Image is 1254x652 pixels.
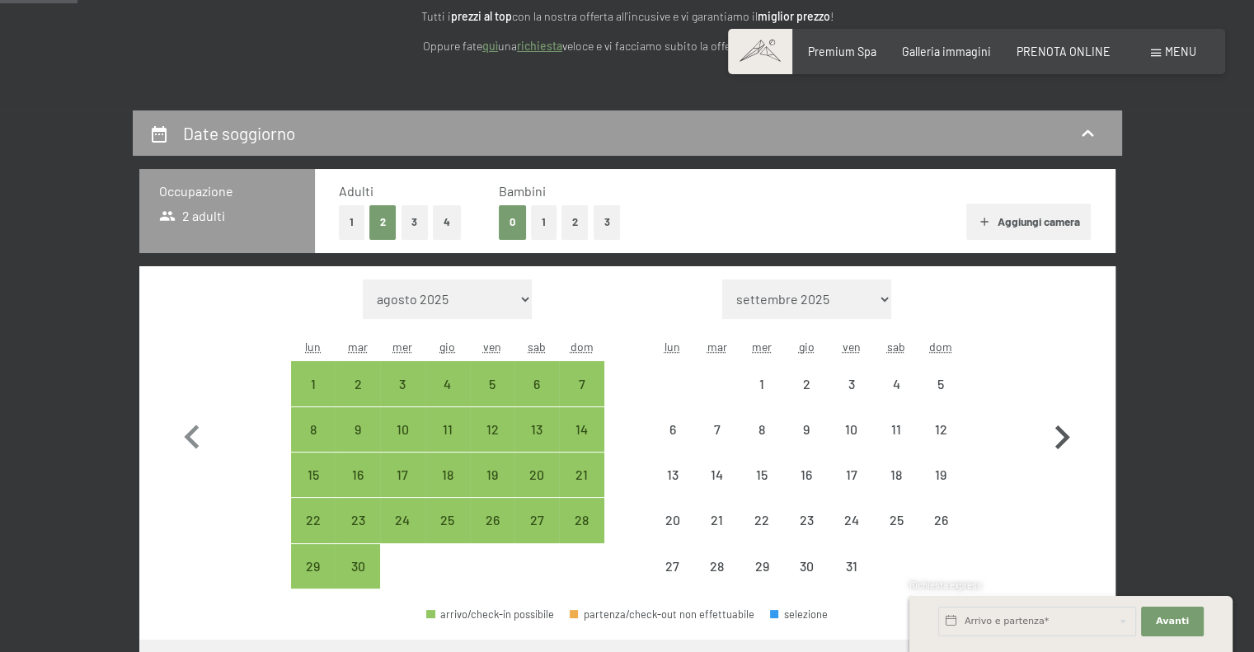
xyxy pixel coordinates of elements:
div: Fri Oct 03 2025 [829,361,873,406]
div: arrivo/check-in possibile [470,407,514,452]
div: 31 [830,560,871,601]
div: arrivo/check-in possibile [514,407,559,452]
div: 22 [293,514,334,555]
abbr: giovedì [439,340,455,354]
div: arrivo/check-in possibile [559,407,604,452]
div: arrivo/check-in possibile [380,498,425,542]
div: Fri Oct 24 2025 [829,498,873,542]
div: Wed Oct 01 2025 [740,361,784,406]
div: arrivo/check-in possibile [514,453,559,497]
div: 9 [786,423,827,464]
div: 27 [516,514,557,555]
div: arrivo/check-in non effettuabile [874,361,918,406]
div: Wed Oct 22 2025 [740,498,784,542]
div: arrivo/check-in non effettuabile [695,544,740,589]
abbr: sabato [528,340,546,354]
div: 21 [697,514,738,555]
div: 3 [382,378,423,419]
div: arrivo/check-in non effettuabile [695,453,740,497]
div: Sun Sep 07 2025 [559,361,604,406]
div: Sat Oct 18 2025 [874,453,918,497]
div: Wed Sep 17 2025 [380,453,425,497]
div: 26 [920,514,961,555]
div: arrivo/check-in possibile [470,361,514,406]
div: arrivo/check-in non effettuabile [874,453,918,497]
div: arrivo/check-in possibile [336,498,380,542]
div: 29 [741,560,782,601]
div: arrivo/check-in non effettuabile [918,407,963,452]
abbr: giovedì [799,340,815,354]
div: Sun Oct 12 2025 [918,407,963,452]
div: 24 [382,514,423,555]
div: arrivo/check-in possibile [291,361,336,406]
div: arrivo/check-in non effettuabile [650,453,694,497]
div: arrivo/check-in non effettuabile [918,498,963,542]
strong: prezzi al top [451,9,512,23]
a: PRENOTA ONLINE [1017,45,1111,59]
div: 1 [293,378,334,419]
span: 2 adulti [159,207,226,225]
abbr: domenica [571,340,594,354]
div: Thu Oct 16 2025 [784,453,829,497]
div: Mon Oct 27 2025 [650,544,694,589]
div: 8 [293,423,334,464]
div: arrivo/check-in non effettuabile [740,361,784,406]
div: 14 [561,423,602,464]
div: arrivo/check-in non effettuabile [695,498,740,542]
div: Thu Sep 18 2025 [425,453,470,497]
div: Thu Sep 11 2025 [425,407,470,452]
div: Mon Sep 29 2025 [291,544,336,589]
div: arrivo/check-in possibile [291,453,336,497]
div: arrivo/check-in possibile [425,361,470,406]
div: 4 [876,378,917,419]
div: Tue Sep 16 2025 [336,453,380,497]
div: arrivo/check-in non effettuabile [784,361,829,406]
button: 1 [339,205,364,239]
div: arrivo/check-in non effettuabile [829,544,873,589]
div: arrivo/check-in non effettuabile [784,544,829,589]
h2: Date soggiorno [183,123,295,143]
div: 7 [697,423,738,464]
div: 26 [472,514,513,555]
div: arrivo/check-in possibile [425,407,470,452]
button: 4 [433,205,461,239]
a: quì [482,39,498,53]
div: Fri Sep 19 2025 [470,453,514,497]
div: 14 [697,468,738,509]
div: 21 [561,468,602,509]
div: 28 [561,514,602,555]
div: 15 [741,468,782,509]
span: Richiesta express [909,579,982,590]
div: 6 [651,423,693,464]
div: 15 [293,468,334,509]
div: 2 [337,378,378,419]
div: 6 [516,378,557,419]
div: arrivo/check-in non effettuabile [740,544,784,589]
button: Mese precedente [168,279,216,589]
span: Avanti [1156,615,1189,628]
div: 4 [427,378,468,419]
button: 2 [561,205,589,239]
div: Fri Sep 26 2025 [470,498,514,542]
div: arrivo/check-in non effettuabile [918,453,963,497]
abbr: martedì [348,340,368,354]
div: Mon Sep 15 2025 [291,453,336,497]
div: arrivo/check-in possibile [426,609,554,620]
div: arrivo/check-in possibile [470,453,514,497]
button: 0 [499,205,526,239]
abbr: venerdì [843,340,861,354]
span: Menu [1165,45,1196,59]
div: Sun Oct 05 2025 [918,361,963,406]
div: arrivo/check-in non effettuabile [740,498,784,542]
div: arrivo/check-in non effettuabile [740,407,784,452]
div: Mon Sep 22 2025 [291,498,336,542]
div: arrivo/check-in non effettuabile [650,544,694,589]
div: Sat Sep 13 2025 [514,407,559,452]
div: 25 [427,514,468,555]
div: Thu Sep 25 2025 [425,498,470,542]
div: Sat Oct 25 2025 [874,498,918,542]
abbr: lunedì [665,340,680,354]
div: arrivo/check-in non effettuabile [784,498,829,542]
div: partenza/check-out non effettuabile [570,609,754,620]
